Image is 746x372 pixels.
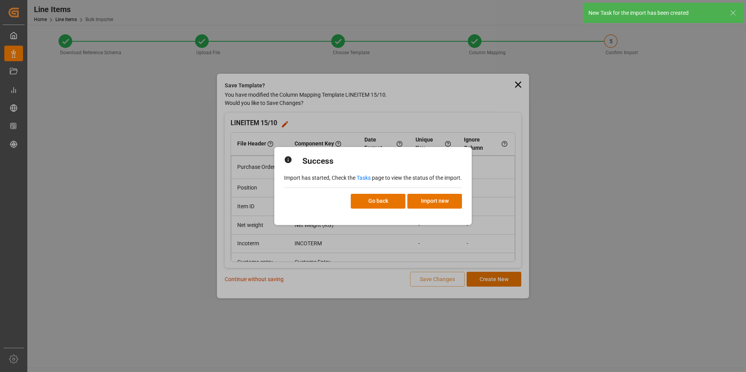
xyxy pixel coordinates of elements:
[351,194,405,209] button: Go back
[588,9,723,17] div: New Task for the import has been created
[302,155,334,168] h2: Success
[284,174,462,182] p: Import has started, Check the page to view the status of the import.
[407,194,462,209] button: Import new
[357,175,371,181] a: Tasks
